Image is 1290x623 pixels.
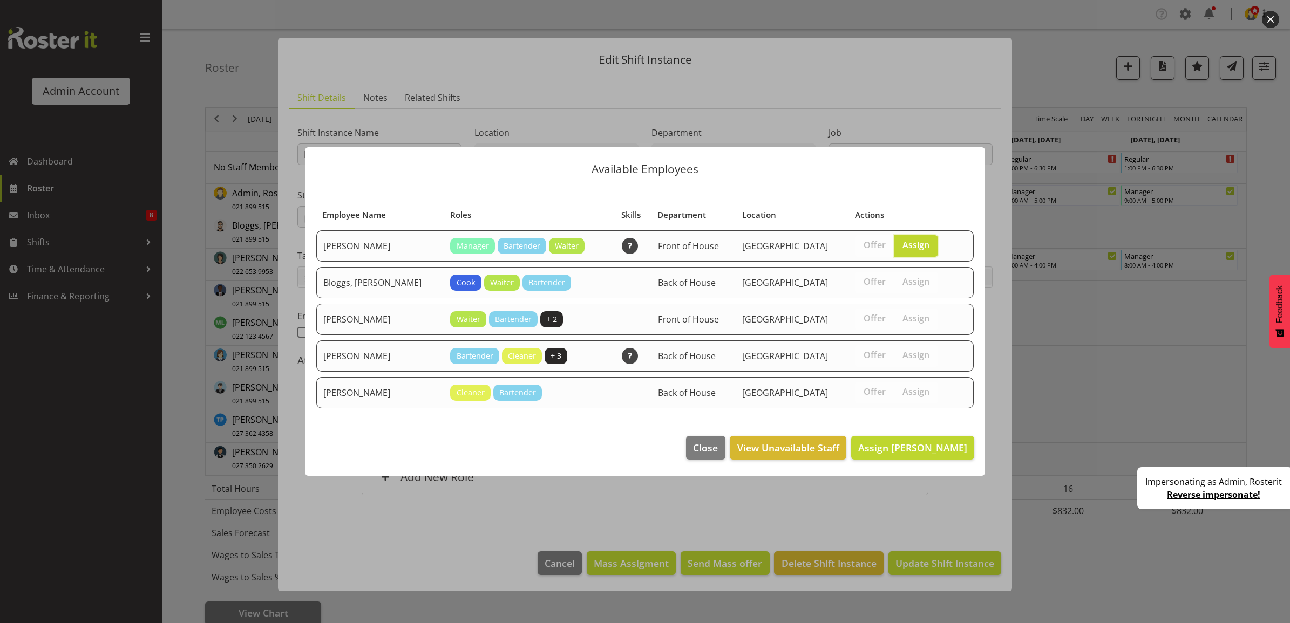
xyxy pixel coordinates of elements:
span: Back of House [658,387,716,399]
span: Offer [864,239,886,250]
span: Front of House [658,313,719,325]
a: Reverse impersonate! [1167,489,1260,501]
span: Assign [902,276,929,287]
button: Feedback - Show survey [1269,275,1290,348]
span: Feedback [1275,285,1285,323]
span: Back of House [658,350,716,362]
span: [GEOGRAPHIC_DATA] [742,313,828,325]
span: Offer [864,313,886,324]
span: View Unavailable Staff [737,441,839,455]
span: Close [693,441,718,455]
td: [PERSON_NAME] [316,377,444,408]
span: Assign [902,350,929,360]
span: Offer [864,276,886,287]
span: Back of House [658,277,716,289]
span: Employee Name [322,209,386,221]
span: + 3 [551,350,561,362]
span: + 2 [546,313,557,325]
td: [PERSON_NAME] [316,340,444,372]
span: [GEOGRAPHIC_DATA] [742,277,828,289]
span: Offer [864,350,886,360]
span: Bartender [495,313,532,325]
span: Cook [457,277,476,289]
span: Front of House [658,240,719,252]
span: Bartender [457,350,493,362]
span: Waiter [490,277,514,289]
td: [PERSON_NAME] [316,304,444,335]
span: Assign [PERSON_NAME] [858,441,967,454]
span: [GEOGRAPHIC_DATA] [742,350,828,362]
span: Cleaner [457,387,485,399]
span: Skills [621,209,641,221]
p: Impersonating as Admin, Rosterit [1145,475,1282,488]
button: Assign [PERSON_NAME] [851,436,974,460]
span: Assign [902,386,929,397]
span: Bartender [499,387,536,399]
span: Manager [457,240,489,252]
span: Assign [902,313,929,324]
span: Waiter [457,313,480,325]
span: Assign [902,239,929,250]
p: Available Employees [316,163,974,175]
span: Roles [450,209,471,221]
span: Cleaner [508,350,536,362]
span: Waiter [555,240,579,252]
span: Bartender [528,277,565,289]
button: View Unavailable Staff [730,436,846,460]
span: Location [742,209,776,221]
span: [GEOGRAPHIC_DATA] [742,387,828,399]
td: [PERSON_NAME] [316,230,444,262]
button: Close [686,436,725,460]
span: Actions [855,209,884,221]
span: [GEOGRAPHIC_DATA] [742,240,828,252]
span: Bartender [504,240,540,252]
span: Department [657,209,706,221]
td: Bloggs, [PERSON_NAME] [316,267,444,298]
span: Offer [864,386,886,397]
